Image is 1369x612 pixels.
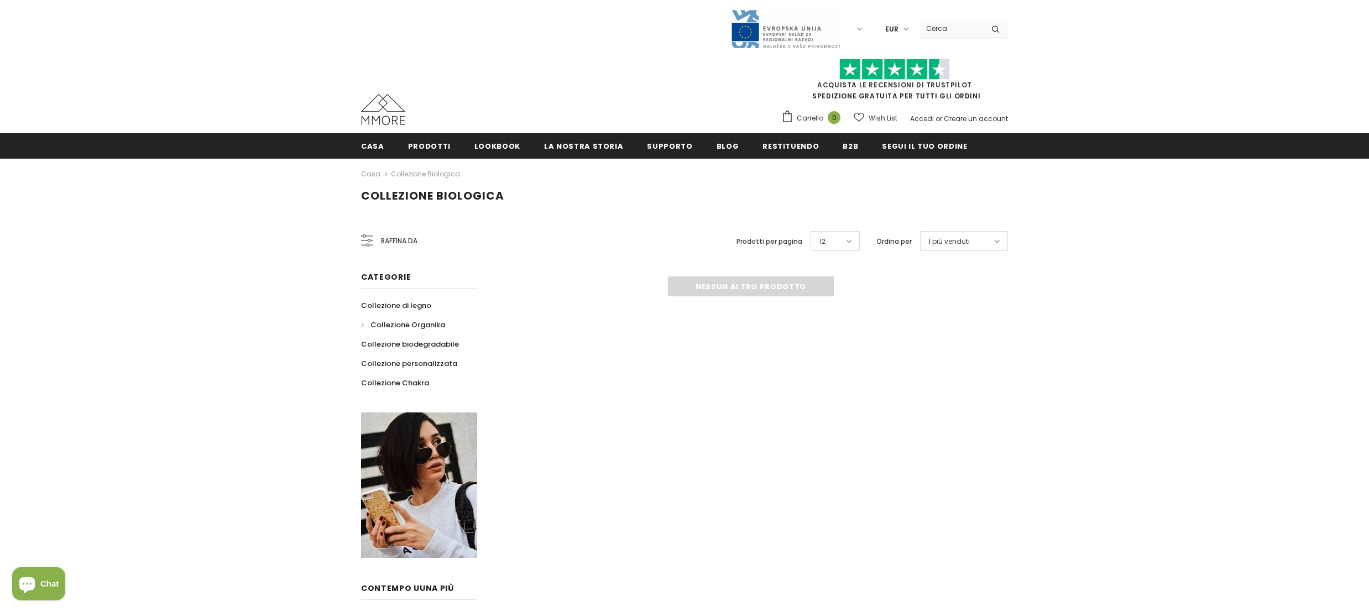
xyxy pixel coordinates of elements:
[408,133,451,158] a: Prodotti
[647,133,692,158] a: supporto
[876,236,912,247] label: Ordina per
[869,113,897,124] span: Wish List
[882,133,967,158] a: Segui il tuo ordine
[381,235,417,247] span: Raffina da
[910,114,934,123] a: Accedi
[361,300,431,311] span: Collezione di legno
[929,236,970,247] span: I più venduti
[361,334,459,354] a: Collezione biodegradabile
[361,339,459,349] span: Collezione biodegradabile
[736,236,802,247] label: Prodotti per pagina
[944,114,1008,123] a: Creare un account
[361,188,504,203] span: Collezione biologica
[361,315,445,334] a: Collezione Organika
[544,133,623,158] a: La nostra storia
[361,168,380,181] a: Casa
[919,20,983,36] input: Search Site
[717,133,739,158] a: Blog
[391,169,460,179] a: Collezione biologica
[361,378,429,388] span: Collezione Chakra
[361,296,431,315] a: Collezione di legno
[370,320,445,330] span: Collezione Organika
[843,133,858,158] a: B2B
[717,141,739,151] span: Blog
[361,133,384,158] a: Casa
[474,133,520,158] a: Lookbook
[361,354,457,373] a: Collezione personalizzata
[474,141,520,151] span: Lookbook
[361,271,411,283] span: Categorie
[781,110,846,127] a: Carrello 0
[819,236,825,247] span: 12
[730,24,841,33] a: Javni Razpis
[647,141,692,151] span: supporto
[797,113,823,124] span: Carrello
[843,141,858,151] span: B2B
[361,141,384,151] span: Casa
[361,373,429,393] a: Collezione Chakra
[544,141,623,151] span: La nostra storia
[781,64,1008,101] span: SPEDIZIONE GRATUITA PER TUTTI GLI ORDINI
[817,80,972,90] a: Acquista le recensioni di TrustPilot
[361,358,457,369] span: Collezione personalizzata
[9,567,69,603] inbox-online-store-chat: Shopify online store chat
[882,141,967,151] span: Segui il tuo ordine
[885,24,898,35] span: EUR
[828,111,840,124] span: 0
[839,59,950,80] img: Fidati di Pilot Stars
[762,141,819,151] span: Restituendo
[408,141,451,151] span: Prodotti
[361,583,454,594] span: contempo uUna più
[730,9,841,49] img: Javni Razpis
[854,108,897,128] a: Wish List
[361,94,405,125] img: Casi MMORE
[762,133,819,158] a: Restituendo
[936,114,942,123] span: or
